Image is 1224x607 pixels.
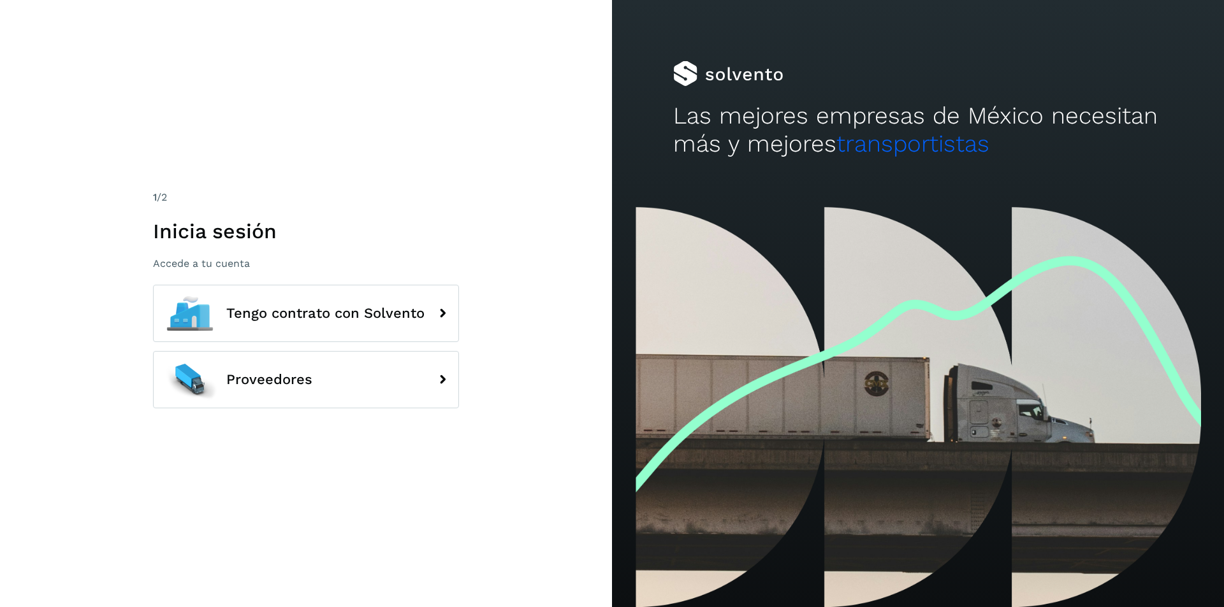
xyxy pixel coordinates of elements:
span: Tengo contrato con Solvento [226,306,425,321]
p: Accede a tu cuenta [153,257,459,269]
span: 1 [153,191,157,203]
button: Tengo contrato con Solvento [153,285,459,342]
div: /2 [153,190,459,205]
span: transportistas [836,130,989,157]
button: Proveedores [153,351,459,408]
span: Proveedores [226,372,312,387]
h2: Las mejores empresas de México necesitan más y mejores [673,102,1163,159]
h1: Inicia sesión [153,219,459,243]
